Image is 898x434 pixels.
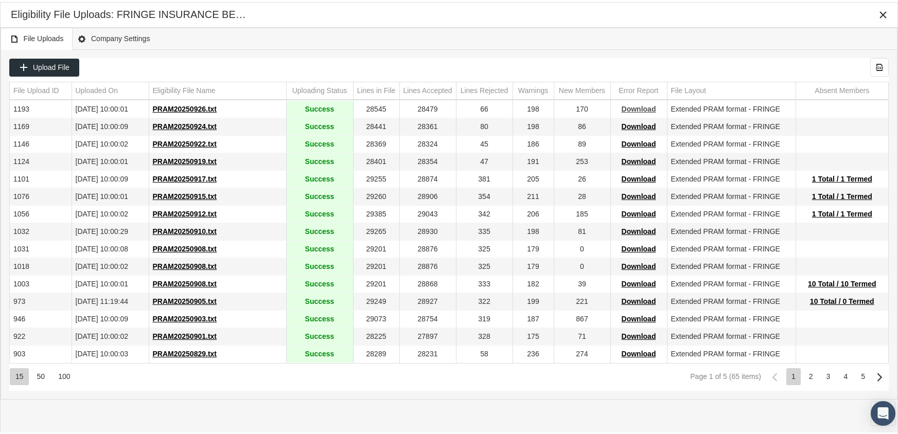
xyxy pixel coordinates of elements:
td: [DATE] 10:00:09 [72,309,149,326]
td: 1193 [10,99,72,116]
td: 187 [513,309,554,326]
td: Success [286,239,353,256]
span: PRAM20250903.txt [153,313,217,321]
td: 381 [456,169,513,186]
td: 1056 [10,204,72,221]
td: Column Absent Members [796,80,888,98]
td: 182 [513,274,554,291]
td: 29043 [399,204,456,221]
span: Upload File [33,61,69,69]
td: 86 [554,116,610,134]
td: 28927 [399,291,456,309]
span: Download [622,330,656,338]
span: PRAM20250908.txt [153,260,217,268]
div: Uploaded On [76,84,118,94]
td: Extended PRAM format - FRINGE [667,204,796,221]
td: 29385 [353,204,399,221]
td: 236 [513,343,554,361]
td: Extended PRAM format - FRINGE [667,221,796,239]
span: Download [622,138,656,146]
td: 28441 [353,116,399,134]
span: Download [622,348,656,356]
span: Download [622,260,656,268]
td: 29073 [353,309,399,326]
td: 28 [554,186,610,204]
td: 1003 [10,274,72,291]
span: Download [622,208,656,216]
td: 1124 [10,151,72,169]
td: [DATE] 10:00:01 [72,151,149,169]
td: 319 [456,309,513,326]
td: Column Uploaded On [72,80,149,98]
td: 29201 [353,239,399,256]
span: File Uploads [10,30,64,43]
td: 333 [456,274,513,291]
div: Eligibility File Name [153,84,216,94]
td: 26 [554,169,610,186]
td: 1076 [10,186,72,204]
td: Extended PRAM format - FRINGE [667,274,796,291]
div: Error Report [619,84,658,94]
td: [DATE] 10:00:01 [72,186,149,204]
span: 10 Total / 0 Termed [810,295,874,303]
td: Success [286,169,353,186]
td: Extended PRAM format - FRINGE [667,256,796,274]
td: Success [286,291,353,309]
div: Export all data to Excel [870,56,889,75]
td: Extended PRAM format - FRINGE [667,99,796,116]
td: 211 [513,186,554,204]
div: Close [874,4,892,22]
span: PRAM20250908.txt [153,243,217,251]
td: 28324 [399,134,456,151]
span: Download [622,278,656,286]
td: [DATE] 10:00:29 [72,221,149,239]
td: 71 [554,326,610,343]
td: 205 [513,169,554,186]
td: 29265 [353,221,399,239]
td: 29201 [353,256,399,274]
td: 1146 [10,134,72,151]
td: Column Uploading Status [286,80,353,98]
td: Extended PRAM format - FRINGE [667,134,796,151]
td: 867 [554,309,610,326]
td: 0 [554,256,610,274]
td: Success [286,99,353,116]
div: Previous Page [766,366,784,384]
td: [DATE] 10:00:02 [72,134,149,151]
td: 29260 [353,186,399,204]
td: Success [286,151,353,169]
td: [DATE] 10:00:08 [72,239,149,256]
td: Success [286,134,353,151]
td: 28545 [353,99,399,116]
td: [DATE] 10:00:02 [72,204,149,221]
span: PRAM20250905.txt [153,295,217,303]
td: [DATE] 10:00:02 [72,256,149,274]
td: Extended PRAM format - FRINGE [667,151,796,169]
div: Data grid toolbar [9,56,889,75]
td: Success [286,221,353,239]
td: [DATE] 11:19:44 [72,291,149,309]
span: PRAM20250917.txt [153,173,217,181]
td: 80 [456,116,513,134]
td: [DATE] 10:00:09 [72,116,149,134]
div: Items per page: 15 [10,366,29,383]
td: 89 [554,134,610,151]
td: [DATE] 10:00:01 [72,274,149,291]
td: 325 [456,256,513,274]
td: 58 [456,343,513,361]
td: 45 [456,134,513,151]
td: 170 [554,99,610,116]
span: 1 Total / 1 Termed [812,173,872,181]
td: 28369 [353,134,399,151]
td: 0 [554,239,610,256]
td: 81 [554,221,610,239]
span: PRAM20250915.txt [153,190,217,198]
span: Company Settings [77,30,150,43]
div: Items per page: 50 [31,366,50,383]
div: File Upload ID [13,84,59,94]
span: PRAM20250908.txt [153,278,217,286]
td: 175 [513,326,554,343]
td: 28868 [399,274,456,291]
span: PRAM20250926.txt [153,103,217,111]
td: 199 [513,291,554,309]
